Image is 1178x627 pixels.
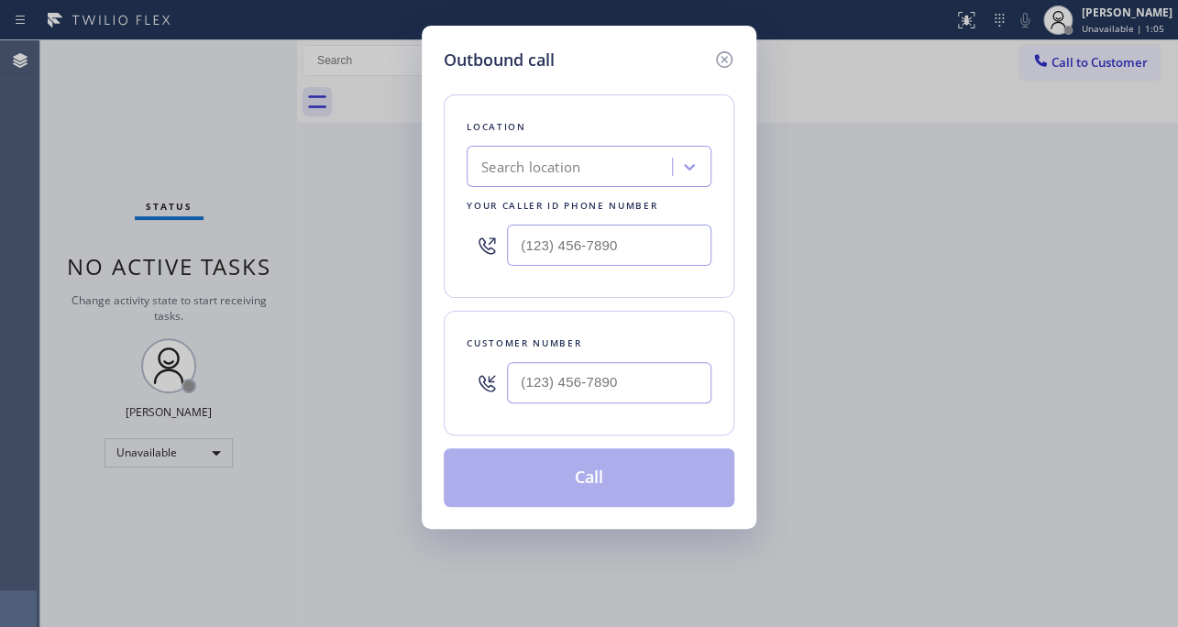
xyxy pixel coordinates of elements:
div: Search location [481,157,580,178]
div: Location [467,117,711,137]
input: (123) 456-7890 [507,362,711,403]
div: Your caller id phone number [467,196,711,215]
div: Customer number [467,334,711,353]
h5: Outbound call [444,48,555,72]
input: (123) 456-7890 [507,225,711,266]
button: Call [444,448,734,507]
